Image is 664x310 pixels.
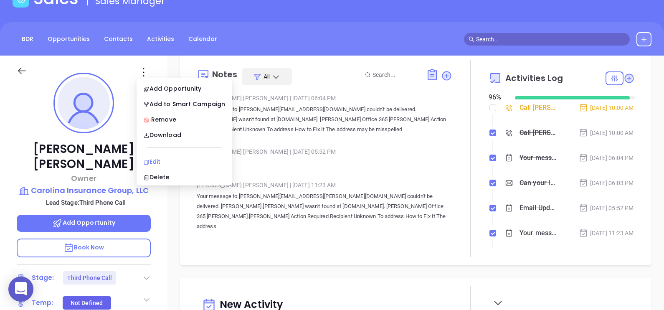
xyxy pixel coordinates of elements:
span: | [290,95,291,102]
span: Activities Log [505,74,563,82]
div: Add Opportunity [143,84,225,93]
p: Your message to [PERSON_NAME][EMAIL_ADDRESS][PERSON_NAME][DOMAIN_NAME] couldn't be delivered. [PE... [197,191,452,231]
a: Calendar [183,32,222,46]
a: Activities [142,32,179,46]
a: Download [138,126,230,144]
div: Notes [212,70,238,79]
div: [PERSON_NAME] [PERSON_NAME] [DATE] 11:23 AM [197,179,452,191]
div: Third Phone Call [67,271,112,285]
div: Not Defined [71,296,103,310]
div: Add to Smart Campaign [143,99,225,109]
input: Search... [373,70,417,79]
div: Can your IT partner prove you're covered? [520,177,557,189]
div: Email Updated [520,202,557,214]
span: Add Opportunity [52,219,116,227]
div: [DATE] 06:03 PM [579,178,634,188]
div: 96 % [489,92,504,102]
a: Contacts [99,32,138,46]
div: Stage: [32,272,54,284]
a: Opportunities [43,32,95,46]
div: Call [PERSON_NAME] to follow up [520,102,557,114]
p: Lead Stage: Third Phone Call [21,197,151,208]
p: [PERSON_NAME] [PERSON_NAME] [17,142,151,172]
p: Owner [17,173,151,184]
input: Search… [476,35,626,44]
div: [PERSON_NAME] [PERSON_NAME] [DATE] 05:52 PM [197,145,452,158]
div: Temp: [32,297,53,309]
div: Call [PERSON_NAME] to follow up [520,127,557,139]
div: Your message to [PERSON_NAME][EMAIL_ADDRESS][DOMAIN_NAME] couldn't be delivered. [PERSON_NAME] wa... [520,152,557,164]
span: | [290,182,291,188]
span: | [290,148,291,155]
div: [DATE] 11:23 AM [579,229,634,238]
div: Remove [143,115,225,124]
div: [DATE] 06:04 PM [579,153,634,163]
div: Your message to [PERSON_NAME][EMAIL_ADDRESS][PERSON_NAME][DOMAIN_NAME] couldn't be delivered. [PE... [520,227,557,239]
p: Email Updated [197,158,452,168]
span: Book Now [63,243,104,252]
div: Edit [143,157,225,166]
img: profile-user [58,77,110,129]
p: Your message to [PERSON_NAME][EMAIL_ADDRESS][DOMAIN_NAME] couldn't be delivered. [PERSON_NAME] wa... [197,104,452,135]
div: Delete [143,173,225,182]
div: [PERSON_NAME] [PERSON_NAME] [DATE] 06:04 PM [197,92,452,104]
a: Carolina Insurance Group, LLC [17,185,151,196]
span: search [469,36,474,42]
span: All [264,72,270,81]
a: BDR [17,32,38,46]
div: [DATE] 10:00 AM [579,103,634,112]
div: [DATE] 10:00 AM [579,128,634,137]
div: [DATE] 05:52 PM [579,203,634,213]
div: Download [143,130,225,140]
